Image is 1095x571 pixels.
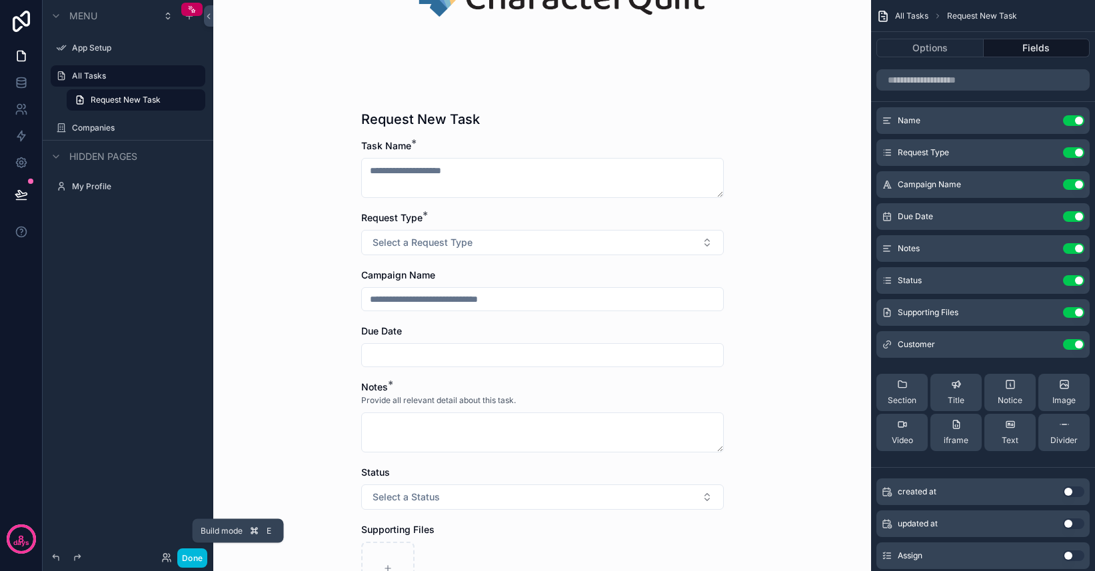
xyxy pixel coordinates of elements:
[898,518,938,529] span: updated at
[361,395,516,406] span: Provide all relevant detail about this task.
[898,486,936,497] span: created at
[72,123,197,133] label: Companies
[177,548,207,568] button: Done
[930,374,982,411] button: Title
[361,140,411,151] span: Task Name
[984,414,1036,451] button: Text
[72,181,197,192] label: My Profile
[361,381,388,392] span: Notes
[984,374,1036,411] button: Notice
[984,39,1090,57] button: Fields
[201,526,243,536] span: Build mode
[898,275,922,286] span: Status
[898,307,958,318] span: Supporting Files
[1002,435,1018,446] span: Text
[1052,395,1076,406] span: Image
[361,110,480,129] h1: Request New Task
[69,9,97,23] span: Menu
[361,230,724,255] button: Select Button
[898,339,935,350] span: Customer
[898,211,933,222] span: Due Date
[72,71,197,81] label: All Tasks
[361,212,423,223] span: Request Type
[892,435,913,446] span: Video
[948,395,964,406] span: Title
[944,435,968,446] span: iframe
[361,269,435,281] span: Campaign Name
[69,150,137,163] span: Hidden pages
[898,147,949,158] span: Request Type
[91,95,161,105] span: Request New Task
[13,538,29,548] p: days
[876,374,928,411] button: Section
[361,484,724,510] button: Select Button
[898,179,961,190] span: Campaign Name
[1050,435,1078,446] span: Divider
[67,89,205,111] a: Request New Task
[998,395,1022,406] span: Notice
[373,490,440,504] span: Select a Status
[930,414,982,451] button: iframe
[898,115,920,126] span: Name
[373,236,473,249] span: Select a Request Type
[18,532,24,546] p: 8
[72,43,197,53] label: App Setup
[1038,414,1090,451] button: Divider
[361,466,390,478] span: Status
[264,526,275,536] span: E
[898,243,920,254] span: Notes
[895,11,928,21] span: All Tasks
[876,414,928,451] button: Video
[361,524,435,535] span: Supporting Files
[1038,374,1090,411] button: Image
[876,39,984,57] button: Options
[888,395,916,406] span: Section
[361,325,402,336] span: Due Date
[947,11,1017,21] span: Request New Task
